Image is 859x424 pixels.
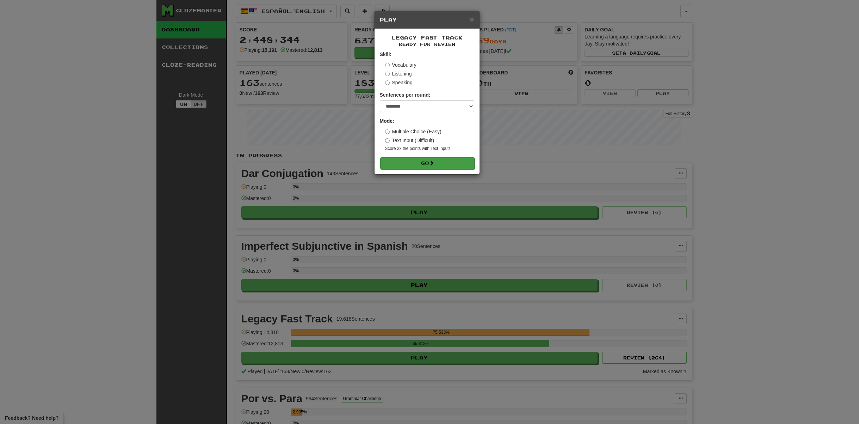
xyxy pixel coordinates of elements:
strong: Skill: [380,52,391,57]
input: Multiple Choice (Easy) [385,129,390,134]
span: × [470,15,474,23]
strong: Mode: [380,118,394,124]
button: Go [380,157,475,169]
label: Vocabulary [385,61,416,68]
input: Speaking [385,80,390,85]
small: Ready for Review [380,41,474,47]
button: Close [470,16,474,23]
h5: Play [380,16,474,23]
input: Vocabulary [385,63,390,67]
label: Speaking [385,79,413,86]
label: Multiple Choice (Easy) [385,128,441,135]
input: Text Input (Difficult) [385,138,390,143]
input: Listening [385,72,390,76]
span: Legacy Fast Track [391,35,463,41]
label: Listening [385,70,412,77]
small: Score 2x the points with Text Input ! [385,146,474,152]
label: Text Input (Difficult) [385,137,434,144]
label: Sentences per round: [380,91,431,98]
